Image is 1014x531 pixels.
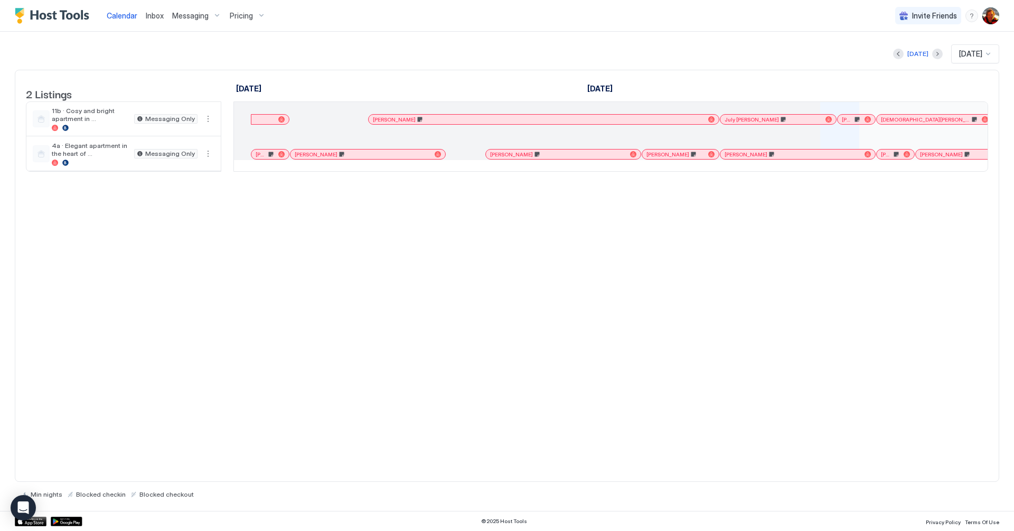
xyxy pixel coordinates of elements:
[752,98,756,109] span: 6
[52,107,130,123] span: 11b · Cosy and bright apartment in [GEOGRAPHIC_DATA]
[881,116,970,123] span: [DEMOGRAPHIC_DATA][PERSON_NAME]
[317,96,345,111] a: September 25, 2025
[912,11,957,21] span: Invite Friends
[725,116,779,123] span: July [PERSON_NAME]
[643,98,651,109] span: Fri
[906,48,930,60] button: [DATE]
[948,98,953,109] span: 11
[909,98,916,109] span: 10
[362,98,370,109] span: 26
[172,11,209,21] span: Messaging
[513,96,540,111] a: September 30, 2025
[202,113,214,125] button: More options
[399,98,408,109] span: 27
[869,98,874,109] span: 9
[242,98,251,109] span: 23
[983,96,1008,111] a: October 12, 2025
[792,98,796,109] span: 7
[435,96,462,111] a: September 28, 2025
[76,490,126,498] span: Blocked checkin
[637,98,642,109] span: 3
[139,490,194,498] span: Blocked checkout
[31,490,62,498] span: Min nights
[516,98,524,109] span: 30
[965,519,999,525] span: Terms Of Use
[256,151,267,158] span: [PERSON_NAME]
[359,96,382,111] a: September 26, 2025
[875,98,887,109] span: Thu
[557,98,559,109] span: 1
[146,10,164,21] a: Inbox
[290,98,304,109] span: Wed
[725,151,767,158] span: [PERSON_NAME]
[11,495,36,520] div: Open Intercom Messenger
[202,147,214,160] div: menu
[252,98,264,109] span: Tue
[280,98,289,109] span: 24
[26,86,72,101] span: 2 Listings
[51,517,82,526] a: Google Play Store
[920,151,963,158] span: [PERSON_NAME]
[233,81,264,96] a: September 23, 2025
[965,10,978,22] div: menu
[230,11,253,21] span: Pricing
[202,147,214,160] button: More options
[330,98,342,109] span: Thu
[955,98,965,109] span: Sat
[486,98,500,109] span: Mon
[473,96,502,111] a: September 29, 2025
[959,49,982,59] span: [DATE]
[646,151,689,158] span: [PERSON_NAME]
[827,96,852,111] a: October 8, 2025
[635,96,653,111] a: October 3, 2025
[490,151,533,158] span: [PERSON_NAME]
[107,10,137,21] a: Calendar
[277,96,307,111] a: September 24, 2025
[15,8,94,24] a: Host Tools Logo
[835,98,849,109] span: Wed
[713,98,718,109] span: 5
[15,517,46,526] a: App Store
[146,11,164,20] span: Inbox
[893,49,904,59] button: Previous month
[526,98,538,109] span: Tue
[675,98,680,109] span: 4
[561,98,575,109] span: Wed
[926,516,961,527] a: Privacy Policy
[757,98,771,109] span: Mon
[585,81,615,96] a: October 1, 2025
[481,518,527,525] span: © 2025 Host Tools
[789,96,812,111] a: October 7, 2025
[945,96,968,111] a: October 11, 2025
[295,151,337,158] span: [PERSON_NAME]
[719,98,731,109] span: Sun
[373,116,416,123] span: [PERSON_NAME]
[476,98,484,109] span: 29
[881,151,892,158] span: [PERSON_NAME]
[602,98,614,109] span: Thu
[52,142,130,157] span: 4a · Elegant apartment in the heart of [GEOGRAPHIC_DATA]
[554,96,577,111] a: October 1, 2025
[918,98,925,109] span: Fri
[867,96,890,111] a: October 9, 2025
[982,7,999,24] div: User profile
[965,516,999,527] a: Terms Of Use
[397,96,422,111] a: September 27, 2025
[907,96,928,111] a: October 10, 2025
[240,96,267,111] a: September 23, 2025
[448,98,459,109] span: Sun
[932,49,943,59] button: Next month
[711,96,734,111] a: October 5, 2025
[749,96,774,111] a: October 6, 2025
[907,49,928,59] div: [DATE]
[107,11,137,20] span: Calendar
[797,98,809,109] span: Tue
[409,98,419,109] span: Sat
[830,98,834,109] span: 8
[672,96,694,111] a: October 4, 2025
[202,113,214,125] div: menu
[372,98,379,109] span: Fri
